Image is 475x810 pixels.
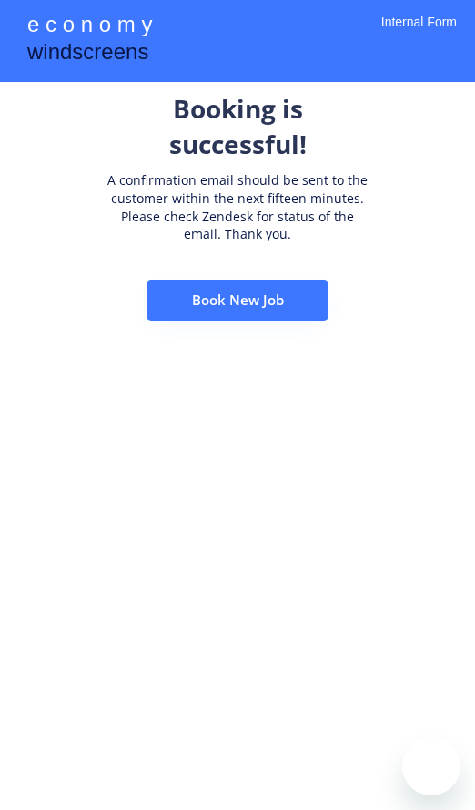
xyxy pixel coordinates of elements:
[27,36,148,72] div: windscreens
[101,91,374,162] div: Booking is successful!
[402,737,460,795] iframe: Button to launch messaging window
[381,14,457,55] div: Internal Form
[101,171,374,242] div: A confirmation email should be sent to the customer within the next fifteen minutes. Please check...
[27,9,152,44] div: e c o n o m y
[147,280,328,321] button: Book New Job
